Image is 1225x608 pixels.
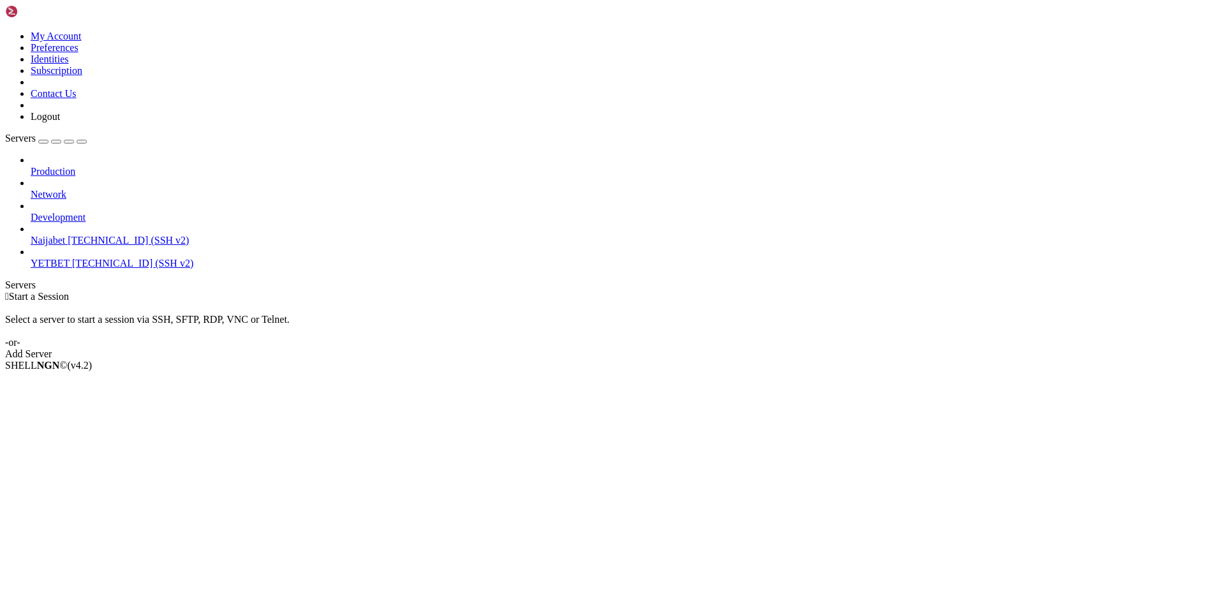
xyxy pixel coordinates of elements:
span: [TECHNICAL_ID] (SSH v2) [68,235,189,246]
a: My Account [31,31,82,41]
div: Select a server to start a session via SSH, SFTP, RDP, VNC or Telnet. -or- [5,302,1220,348]
li: Network [31,177,1220,200]
span: Development [31,212,85,223]
li: Development [31,200,1220,223]
div: Add Server [5,348,1220,360]
a: YETBET [TECHNICAL_ID] (SSH v2) [31,258,1220,269]
li: Naijabet [TECHNICAL_ID] (SSH v2) [31,223,1220,246]
span: 4.2.0 [68,360,93,371]
span: Naijabet [31,235,65,246]
b: NGN [37,360,60,371]
a: Identities [31,54,69,64]
img: Shellngn [5,5,78,18]
a: Subscription [31,65,82,76]
span: Network [31,189,66,200]
li: YETBET [TECHNICAL_ID] (SSH v2) [31,246,1220,269]
a: Development [31,212,1220,223]
li: Production [31,154,1220,177]
a: Servers [5,133,87,144]
a: Preferences [31,42,78,53]
a: Naijabet [TECHNICAL_ID] (SSH v2) [31,235,1220,246]
span: [TECHNICAL_ID] (SSH v2) [72,258,193,269]
a: Logout [31,111,60,122]
a: Contact Us [31,88,77,99]
a: Network [31,189,1220,200]
span: SHELL © [5,360,92,371]
span: YETBET [31,258,70,269]
span: Production [31,166,75,177]
a: Production [31,166,1220,177]
span: Servers [5,133,36,144]
span: Start a Session [9,291,69,302]
span:  [5,291,9,302]
div: Servers [5,279,1220,291]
